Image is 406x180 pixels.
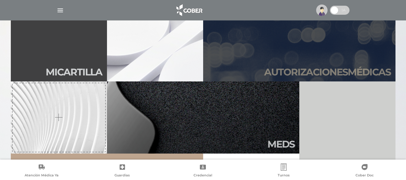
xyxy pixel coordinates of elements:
a: Autorizacionesmédicas [203,9,395,81]
a: Credencial [163,163,243,179]
a: Micartilla [11,9,107,81]
a: Atención Médica Ya [1,163,82,179]
a: Meds [107,81,299,154]
a: Guardias [82,163,163,179]
span: Guardias [114,173,130,178]
span: Credencial [194,173,212,178]
img: profile-placeholder.svg [316,5,328,16]
a: Turnos [243,163,324,179]
img: logo_cober_home-white.png [173,3,205,17]
span: Atención Médica Ya [25,173,59,178]
span: Turnos [278,173,290,178]
h2: Autori zaciones médicas [264,66,391,78]
span: Cober Doc [356,173,374,178]
a: Cober Doc [324,163,405,179]
img: Cober_menu-lines-white.svg [56,7,64,14]
h2: Meds [267,139,295,150]
h2: Mi car tilla [46,66,102,78]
